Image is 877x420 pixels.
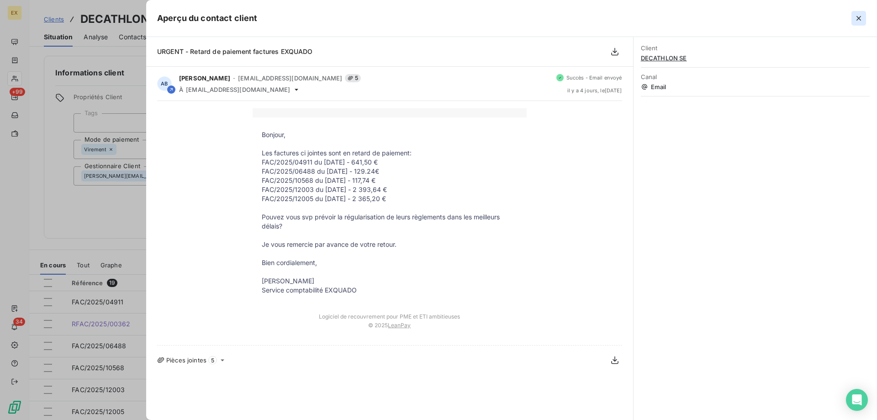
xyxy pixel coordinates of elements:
span: [PERSON_NAME] [179,74,230,82]
p: [PERSON_NAME] [262,276,518,286]
p: FAC/2025/10568 du [DATE] - 117,74 € [262,176,518,185]
a: LeanPay [388,322,411,329]
p: Les factures ci jointes sont en retard de paiement: [262,149,518,158]
p: Service comptabilité EXQUADO [262,286,518,295]
span: Email [641,83,870,90]
h5: Aperçu du contact client [157,12,258,25]
td: © 2025 [253,320,527,338]
p: FAC/2025/06488 du [DATE] - 129.24€ [262,167,518,176]
span: Client [641,44,870,52]
span: [EMAIL_ADDRESS][DOMAIN_NAME] [238,74,342,82]
span: Succès - Email envoyé [566,75,622,80]
p: Bien cordialement, [262,258,518,267]
span: 5 [345,74,361,82]
span: - [233,75,235,81]
span: À [179,86,183,93]
p: Bonjour, [262,130,518,139]
span: DECATHLON SE [641,54,870,62]
span: 5 [208,356,217,364]
div: Open Intercom Messenger [846,389,868,411]
div: AB [157,76,172,91]
span: Pièces jointes [166,356,206,364]
p: FAC/2025/04911 du [DATE] - 641,50 € [262,158,518,167]
span: Canal [641,73,870,80]
p: Pouvez vous svp prévoir la régularisation de leurs règlements dans les meilleurs délais? [262,213,518,231]
p: Je vous remercie par avance de votre retour. [262,240,518,249]
span: [EMAIL_ADDRESS][DOMAIN_NAME] [186,86,290,93]
span: il y a 4 jours , le [DATE] [567,88,622,93]
p: FAC/2025/12005 du [DATE] - 2 365,20 € [262,194,518,203]
p: FAC/2025/12003 du [DATE] - 2 393,64 € [262,185,518,194]
span: URGENT - Retard de paiement factures EXQUADO [157,48,313,55]
td: Logiciel de recouvrement pour PME et ETI ambitieuses [253,304,527,320]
